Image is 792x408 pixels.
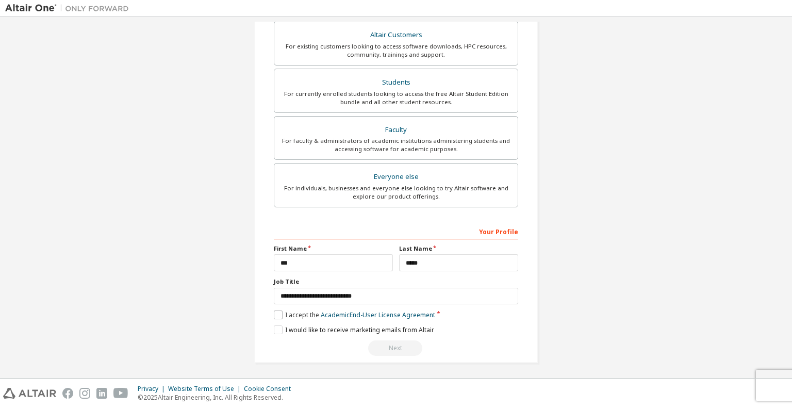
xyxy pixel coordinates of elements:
[113,388,128,399] img: youtube.svg
[5,3,134,13] img: Altair One
[399,244,518,253] label: Last Name
[321,311,435,319] a: Academic End-User License Agreement
[280,170,511,184] div: Everyone else
[274,244,393,253] label: First Name
[280,90,511,106] div: For currently enrolled students looking to access the free Altair Student Edition bundle and all ...
[274,340,518,356] div: Read and acccept EULA to continue
[280,28,511,42] div: Altair Customers
[280,137,511,153] div: For faculty & administrators of academic institutions administering students and accessing softwa...
[274,325,434,334] label: I would like to receive marketing emails from Altair
[274,278,518,286] label: Job Title
[244,385,297,393] div: Cookie Consent
[138,393,297,402] p: © 2025 Altair Engineering, Inc. All Rights Reserved.
[274,311,435,319] label: I accept the
[96,388,107,399] img: linkedin.svg
[168,385,244,393] div: Website Terms of Use
[280,184,511,201] div: For individuals, businesses and everyone else looking to try Altair software and explore our prod...
[280,75,511,90] div: Students
[3,388,56,399] img: altair_logo.svg
[280,42,511,59] div: For existing customers looking to access software downloads, HPC resources, community, trainings ...
[280,123,511,137] div: Faculty
[138,385,168,393] div: Privacy
[62,388,73,399] img: facebook.svg
[274,223,518,239] div: Your Profile
[79,388,90,399] img: instagram.svg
